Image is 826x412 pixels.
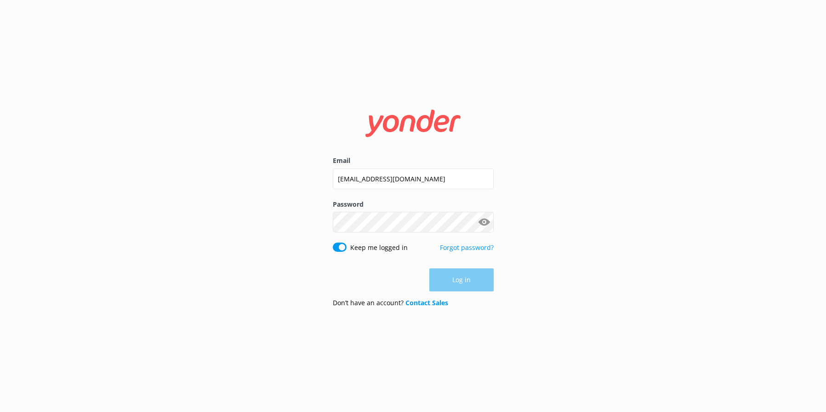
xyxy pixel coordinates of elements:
label: Email [333,156,494,166]
a: Contact Sales [405,298,448,307]
input: user@emailaddress.com [333,168,494,189]
label: Keep me logged in [350,243,408,253]
button: Show password [475,213,494,232]
a: Forgot password? [440,243,494,252]
p: Don’t have an account? [333,298,448,308]
label: Password [333,199,494,209]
